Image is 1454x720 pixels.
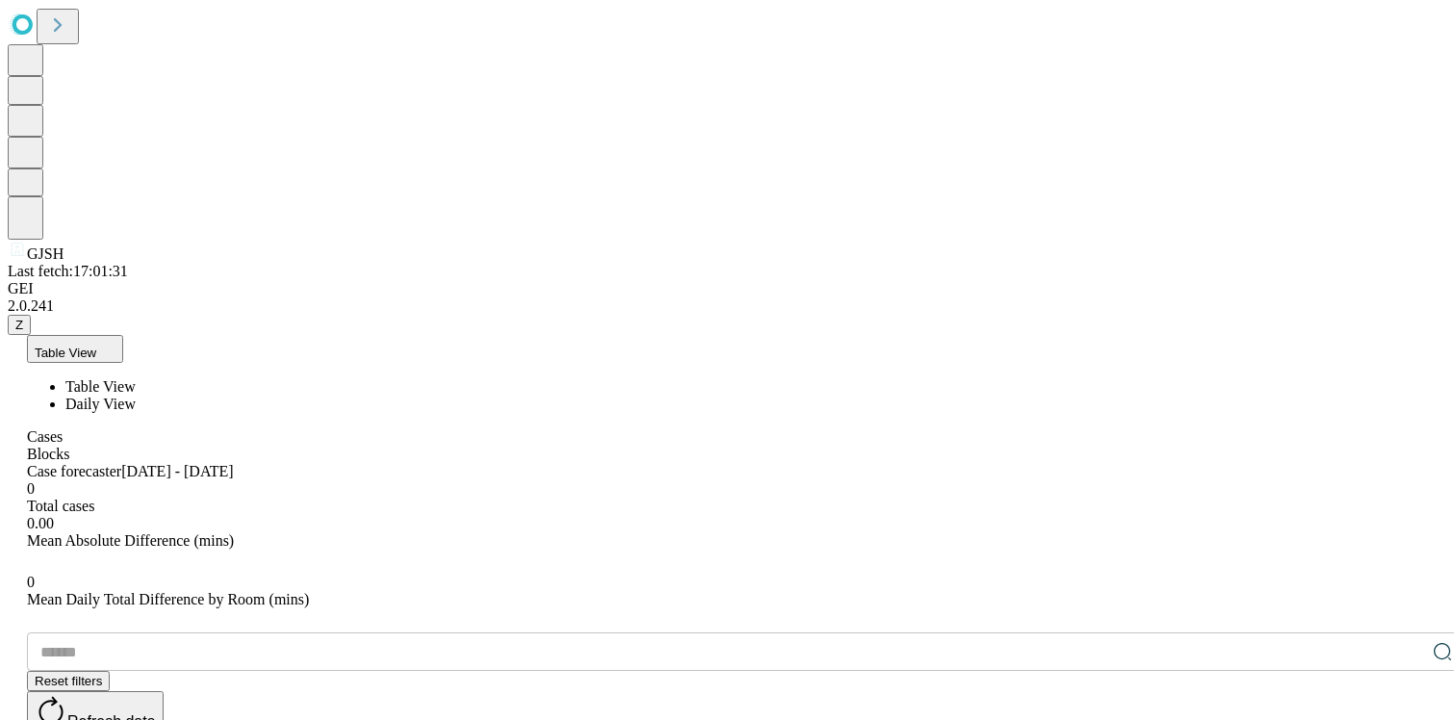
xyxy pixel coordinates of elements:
[27,591,309,607] span: Mean Daily Total Difference by Room (mins)
[27,532,234,549] span: Mean Absolute Difference (mins)
[27,671,110,691] button: Reset filters
[65,378,136,395] span: Table View
[8,263,128,279] span: Last fetch: 17:01:31
[65,396,136,412] span: Daily View
[27,515,54,531] span: 0.00
[27,245,64,262] span: GJSH
[8,280,1446,297] div: GEI
[8,297,1446,315] div: 2.0.241
[35,674,102,688] span: Reset filters
[27,335,123,363] button: Table View
[27,480,35,497] span: 0
[15,318,23,332] span: Z
[121,463,233,479] span: [DATE] - [DATE]
[27,574,35,590] span: 0
[35,346,96,360] span: Table View
[27,498,94,514] span: Total cases
[8,315,31,335] button: Z
[27,463,121,479] span: Case forecaster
